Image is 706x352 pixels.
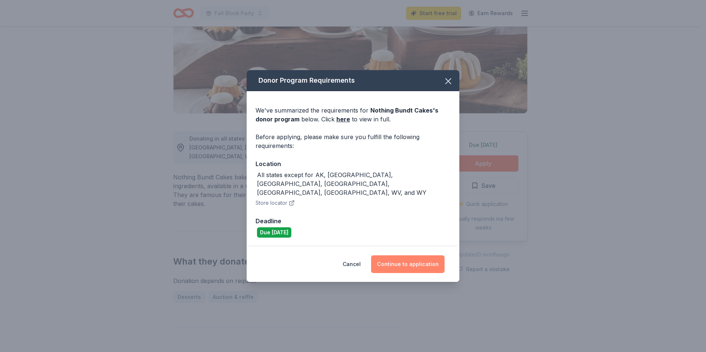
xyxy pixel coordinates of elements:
[256,199,295,207] button: Store locator
[257,170,450,197] div: All states except for AK, [GEOGRAPHIC_DATA], [GEOGRAPHIC_DATA], [GEOGRAPHIC_DATA], [GEOGRAPHIC_DA...
[257,227,291,238] div: Due [DATE]
[371,255,445,273] button: Continue to application
[336,115,350,124] a: here
[256,159,450,169] div: Location
[256,106,450,124] div: We've summarized the requirements for below. Click to view in full.
[343,255,361,273] button: Cancel
[247,70,459,91] div: Donor Program Requirements
[256,132,450,150] div: Before applying, please make sure you fulfill the following requirements:
[256,216,450,226] div: Deadline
